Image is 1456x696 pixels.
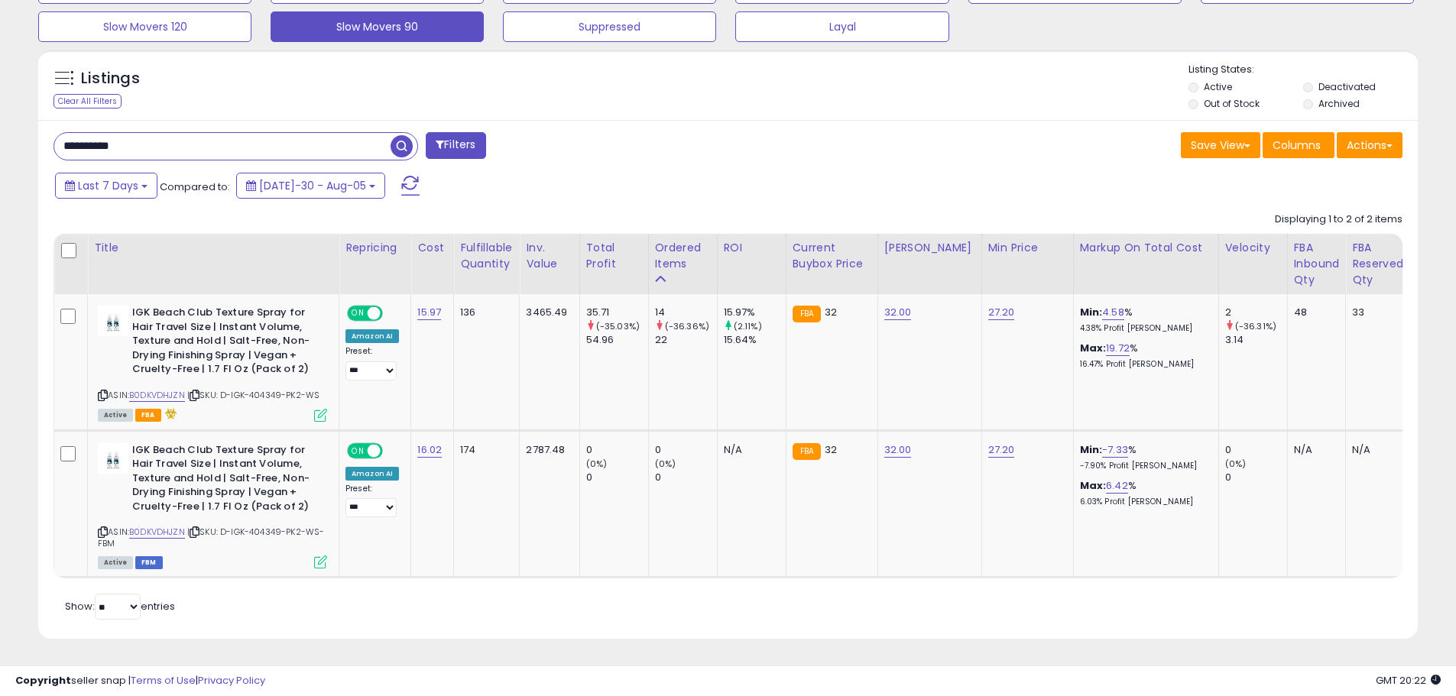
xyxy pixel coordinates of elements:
div: % [1080,443,1207,471]
button: Last 7 Days [55,173,157,199]
div: Markup on Total Cost [1080,240,1212,256]
span: Columns [1273,138,1321,153]
span: All listings currently available for purchase on Amazon [98,409,133,422]
label: Out of Stock [1204,97,1260,110]
a: 32.00 [884,442,912,458]
div: N/A [1352,443,1398,457]
span: Last 7 Days [78,178,138,193]
button: Filters [426,132,485,159]
button: Layal [735,11,949,42]
a: Privacy Policy [198,673,265,688]
div: % [1080,479,1207,507]
div: Amazon AI [345,329,399,343]
span: ON [349,444,368,457]
label: Deactivated [1318,80,1376,93]
div: 33 [1352,306,1398,319]
a: -7.33 [1102,442,1128,458]
span: FBM [135,556,163,569]
b: Min: [1080,442,1103,457]
p: -7.90% Profit [PERSON_NAME] [1080,461,1207,471]
div: FBA inbound Qty [1294,240,1340,288]
div: 0 [586,443,648,457]
div: % [1080,306,1207,334]
div: 174 [460,443,507,457]
button: Save View [1181,132,1260,158]
div: 0 [1225,443,1287,457]
div: 0 [586,471,648,484]
div: Inv. value [526,240,572,272]
img: 31jRmotqIGL._SL40_.jpg [98,306,128,336]
button: Slow Movers 120 [38,11,251,42]
small: FBA [793,306,821,322]
div: Title [94,240,332,256]
button: Actions [1337,132,1402,158]
small: (0%) [655,458,676,470]
div: Ordered Items [655,240,711,272]
p: Listing States: [1188,63,1418,77]
div: ASIN: [98,443,327,568]
div: Preset: [345,484,399,518]
div: 3465.49 [526,306,567,319]
span: 32 [825,305,837,319]
div: 0 [655,443,717,457]
span: | SKU: D-IGK-404349-PK2-WS [187,389,319,401]
b: Max: [1080,478,1107,493]
p: 4.38% Profit [PERSON_NAME] [1080,323,1207,334]
div: FBA Reserved Qty [1352,240,1403,288]
a: 16.02 [417,442,442,458]
a: 15.97 [417,305,441,320]
div: Repricing [345,240,404,256]
a: B0DKVDHJZN [129,389,185,402]
b: IGK Beach Club Texture Spray for Hair Travel Size | Instant Volume, Texture and Hold | Salt-Free,... [132,443,318,518]
p: 16.47% Profit [PERSON_NAME] [1080,359,1207,370]
div: Velocity [1225,240,1281,256]
button: [DATE]-30 - Aug-05 [236,173,385,199]
b: Max: [1080,341,1107,355]
span: 32 [825,442,837,457]
span: ON [349,307,368,320]
div: [PERSON_NAME] [884,240,975,256]
a: B0DKVDHJZN [129,526,185,539]
div: N/A [724,443,774,457]
a: 6.42 [1106,478,1128,494]
div: Min Price [988,240,1067,256]
small: (0%) [1225,458,1247,470]
div: 35.71 [586,306,648,319]
div: N/A [1294,443,1334,457]
div: Cost [417,240,447,256]
button: Columns [1263,132,1334,158]
small: (2.11%) [734,320,762,332]
div: seller snap | | [15,674,265,688]
img: 31jRmotqIGL._SL40_.jpg [98,443,128,474]
h5: Listings [81,68,140,89]
small: FBA [793,443,821,460]
button: Slow Movers 90 [271,11,484,42]
div: Total Profit [586,240,642,272]
span: [DATE]-30 - Aug-05 [259,178,366,193]
a: 19.72 [1106,341,1130,356]
span: | SKU: D-IGK-404349-PK2-WS-FBM [98,526,325,549]
a: 4.58 [1102,305,1124,320]
div: 48 [1294,306,1334,319]
span: All listings currently available for purchase on Amazon [98,556,133,569]
div: Amazon AI [345,467,399,481]
i: hazardous material [161,408,177,419]
span: FBA [135,409,161,422]
label: Active [1204,80,1232,93]
div: 15.97% [724,306,786,319]
span: OFF [381,307,405,320]
th: The percentage added to the cost of goods (COGS) that forms the calculator for Min & Max prices. [1073,234,1218,294]
span: OFF [381,444,405,457]
b: Min: [1080,305,1103,319]
small: (-36.36%) [665,320,709,332]
small: (-35.03%) [596,320,640,332]
div: Displaying 1 to 2 of 2 items [1275,212,1402,227]
small: (-36.31%) [1235,320,1276,332]
a: 27.20 [988,442,1015,458]
span: Show: entries [65,599,175,613]
div: 14 [655,306,717,319]
small: (0%) [586,458,608,470]
b: IGK Beach Club Texture Spray for Hair Travel Size | Instant Volume, Texture and Hold | Salt-Free,... [132,306,318,380]
div: 0 [655,471,717,484]
span: 2025-08-13 20:22 GMT [1376,673,1441,688]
